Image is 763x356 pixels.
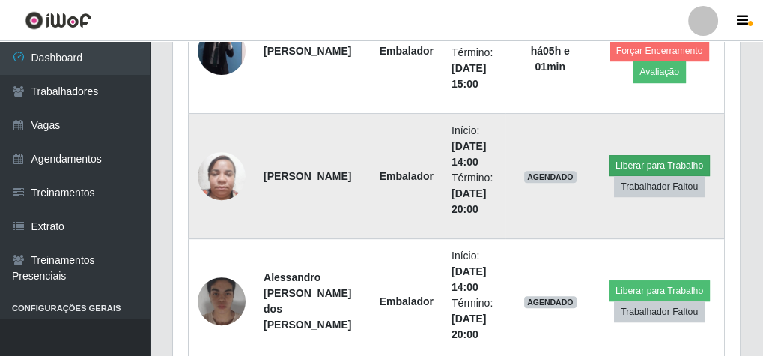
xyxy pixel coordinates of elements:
time: [DATE] 14:00 [452,265,486,293]
img: 1678404349838.jpeg [198,144,246,208]
span: AGENDADO [524,171,577,183]
img: 1749527828956.jpeg [198,17,246,84]
button: Forçar Encerramento [610,40,710,61]
button: Liberar para Trabalho [609,280,710,301]
button: Trabalhador Faltou [614,301,705,322]
button: Liberar para Trabalho [609,155,710,176]
time: [DATE] 14:00 [452,140,486,168]
button: Trabalhador Faltou [614,176,705,197]
time: [DATE] 20:00 [452,187,486,215]
strong: [PERSON_NAME] [264,170,351,182]
img: 1728494321231.jpeg [198,271,246,331]
li: Término: [452,45,496,92]
strong: Embalador [380,170,434,182]
strong: Embalador [380,45,434,57]
li: Término: [452,170,496,217]
strong: Embalador [380,295,434,307]
img: CoreUI Logo [25,11,91,30]
time: [DATE] 15:00 [452,62,486,90]
strong: Alessandro [PERSON_NAME] dos [PERSON_NAME] [264,271,351,331]
li: Início: [452,248,496,295]
button: Avaliação [633,61,686,82]
li: Início: [452,123,496,170]
span: AGENDADO [524,296,577,308]
time: [DATE] 20:00 [452,313,486,340]
strong: [PERSON_NAME] [264,45,351,57]
li: Término: [452,295,496,343]
strong: há 05 h e 01 min [531,45,570,73]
